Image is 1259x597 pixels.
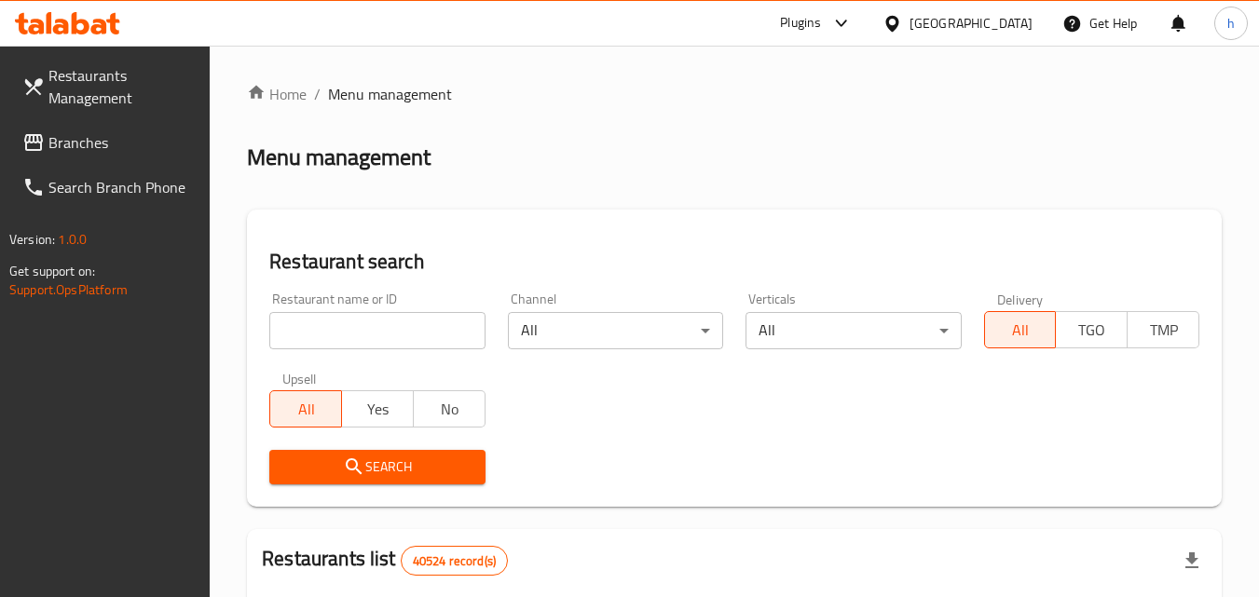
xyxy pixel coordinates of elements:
button: All [269,390,342,427]
button: No [413,390,486,427]
button: Search [269,450,485,484]
button: Yes [341,390,414,427]
nav: breadcrumb [247,83,1222,105]
div: Total records count [401,546,508,576]
span: 40524 record(s) [402,552,507,570]
span: Menu management [328,83,452,105]
li: / [314,83,321,105]
span: All [278,396,335,423]
div: All [508,312,723,349]
a: Home [247,83,307,105]
span: 1.0.0 [58,227,87,251]
span: TGO [1063,317,1120,344]
input: Search for restaurant name or ID.. [269,312,485,349]
div: All [746,312,961,349]
h2: Menu management [247,142,431,172]
span: Search Branch Phone [48,176,196,198]
span: No [421,396,478,423]
button: All [984,311,1057,348]
span: All [992,317,1049,344]
a: Search Branch Phone [7,165,211,210]
span: Branches [48,131,196,154]
h2: Restaurant search [269,248,1199,276]
span: h [1227,13,1235,34]
a: Support.OpsPlatform [9,278,128,302]
a: Branches [7,120,211,165]
span: TMP [1135,317,1192,344]
div: Plugins [780,12,821,34]
h2: Restaurants list [262,545,508,576]
div: [GEOGRAPHIC_DATA] [910,13,1033,34]
label: Upsell [282,372,317,385]
span: Get support on: [9,259,95,283]
label: Delivery [997,292,1044,305]
button: TMP [1127,311,1199,348]
a: Restaurants Management [7,53,211,120]
span: Yes [349,396,406,423]
button: TGO [1055,311,1128,348]
div: Export file [1170,538,1214,583]
span: Restaurants Management [48,64,196,109]
span: Search [284,455,470,479]
span: Version: [9,227,55,251]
